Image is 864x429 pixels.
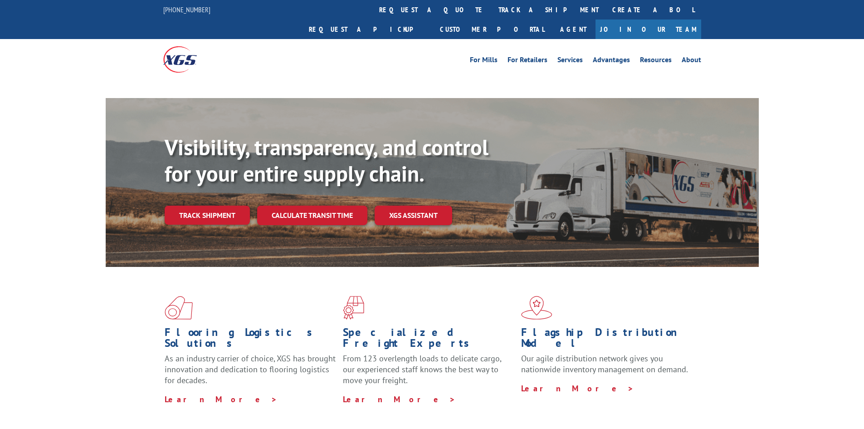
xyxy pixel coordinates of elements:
a: For Retailers [508,56,547,66]
a: [PHONE_NUMBER] [163,5,210,14]
a: Track shipment [165,206,250,225]
a: Agent [551,20,596,39]
img: xgs-icon-focused-on-flooring-red [343,296,364,320]
a: Advantages [593,56,630,66]
a: Services [557,56,583,66]
a: XGS ASSISTANT [375,206,452,225]
span: Our agile distribution network gives you nationwide inventory management on demand. [521,353,688,375]
h1: Flagship Distribution Model [521,327,693,353]
a: Calculate transit time [257,206,367,225]
a: Learn More > [521,383,634,394]
h1: Flooring Logistics Solutions [165,327,336,353]
img: xgs-icon-total-supply-chain-intelligence-red [165,296,193,320]
a: About [682,56,701,66]
img: xgs-icon-flagship-distribution-model-red [521,296,552,320]
a: Join Our Team [596,20,701,39]
a: Resources [640,56,672,66]
a: Learn More > [343,394,456,404]
span: As an industry carrier of choice, XGS has brought innovation and dedication to flooring logistics... [165,353,336,385]
a: Request a pickup [302,20,433,39]
a: Learn More > [165,394,278,404]
a: For Mills [470,56,498,66]
p: From 123 overlength loads to delicate cargo, our experienced staff knows the best way to move you... [343,353,514,394]
b: Visibility, transparency, and control for your entire supply chain. [165,133,488,187]
a: Customer Portal [433,20,551,39]
h1: Specialized Freight Experts [343,327,514,353]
